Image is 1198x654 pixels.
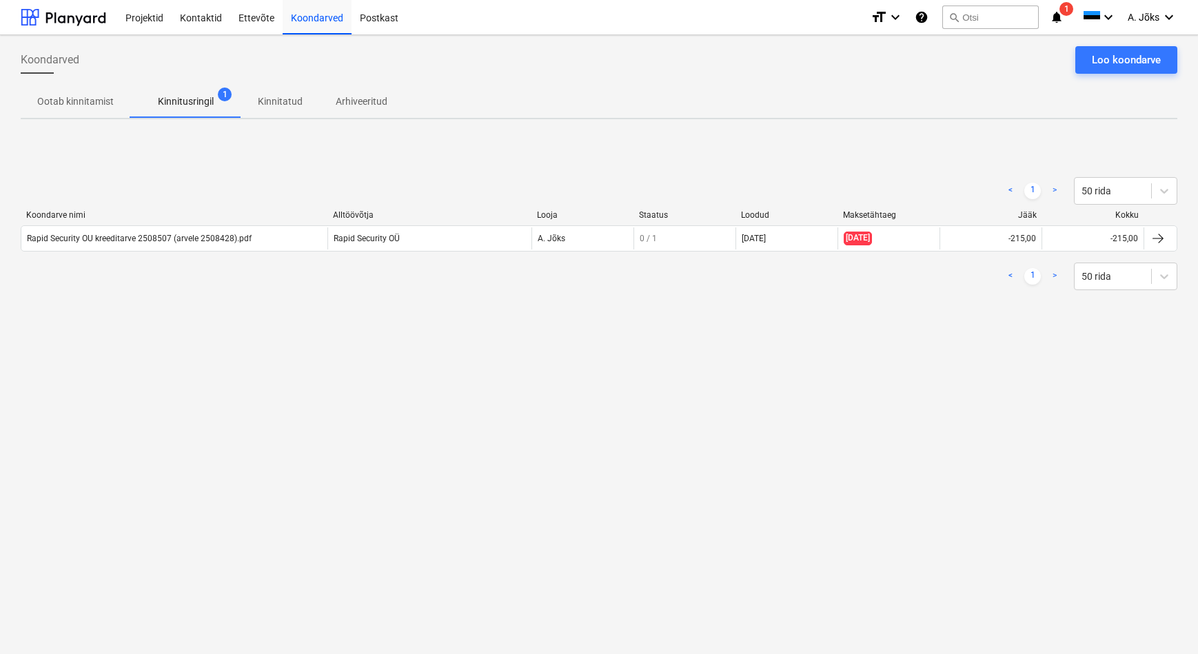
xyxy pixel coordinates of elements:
[1046,268,1063,285] a: Next page
[1002,268,1019,285] a: Previous page
[1100,9,1117,25] i: keyboard_arrow_down
[742,234,766,243] div: [DATE]
[21,52,79,68] span: Koondarved
[1048,210,1139,220] div: Kokku
[1092,51,1161,69] div: Loo koondarve
[640,234,657,243] span: 0 / 1
[218,88,232,101] span: 1
[1129,588,1198,654] iframe: Chat Widget
[639,210,730,220] div: Staatus
[1002,183,1019,199] a: Previous page
[1024,268,1041,285] a: Page 1 is your current page
[531,227,633,249] div: A. Jõks
[1161,9,1177,25] i: keyboard_arrow_down
[915,9,928,25] i: Abikeskus
[327,227,531,249] div: Rapid Security OÜ
[336,94,387,109] p: Arhiveeritud
[844,232,872,245] span: [DATE]
[1128,12,1159,23] span: A. Jõks
[333,210,526,220] div: Alltöövõtja
[26,210,322,220] div: Koondarve nimi
[887,9,904,25] i: keyboard_arrow_down
[1050,9,1064,25] i: notifications
[942,6,1039,29] button: Otsi
[871,9,887,25] i: format_size
[537,210,628,220] div: Looja
[37,94,114,109] p: Ootab kinnitamist
[1024,183,1041,199] a: Page 1 is your current page
[1110,234,1138,243] div: -215,00
[258,94,303,109] p: Kinnitatud
[1046,183,1063,199] a: Next page
[843,210,934,220] div: Maksetähtaeg
[948,12,960,23] span: search
[946,210,1037,220] div: Jääk
[1059,2,1073,16] span: 1
[1075,46,1177,74] button: Loo koondarve
[1008,234,1036,243] div: -215,00
[158,94,214,109] p: Kinnitusringil
[27,234,252,243] div: Rapid Security OU kreeditarve 2508507 (arvele 2508428).pdf
[741,210,832,220] div: Loodud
